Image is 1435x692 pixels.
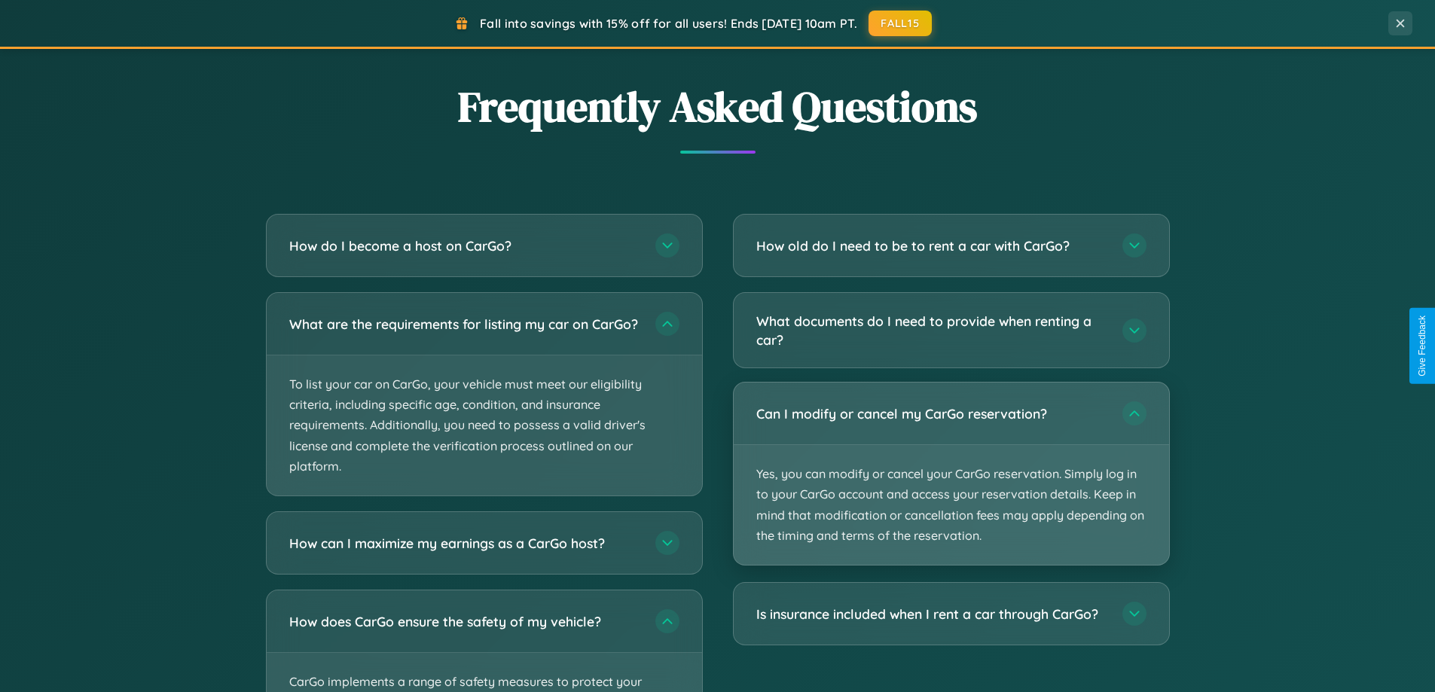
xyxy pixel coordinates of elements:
[289,236,640,255] h3: How do I become a host on CarGo?
[1417,316,1427,376] div: Give Feedback
[756,605,1107,623] h3: Is insurance included when I rent a car through CarGo?
[480,16,857,31] span: Fall into savings with 15% off for all users! Ends [DATE] 10am PT.
[267,355,702,495] p: To list your car on CarGo, your vehicle must meet our eligibility criteria, including specific ag...
[266,78,1170,136] h2: Frequently Asked Questions
[289,612,640,631] h3: How does CarGo ensure the safety of my vehicle?
[734,445,1169,565] p: Yes, you can modify or cancel your CarGo reservation. Simply log in to your CarGo account and acc...
[289,534,640,553] h3: How can I maximize my earnings as a CarGo host?
[756,236,1107,255] h3: How old do I need to be to rent a car with CarGo?
[756,312,1107,349] h3: What documents do I need to provide when renting a car?
[756,404,1107,423] h3: Can I modify or cancel my CarGo reservation?
[869,11,932,36] button: FALL15
[289,315,640,334] h3: What are the requirements for listing my car on CarGo?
